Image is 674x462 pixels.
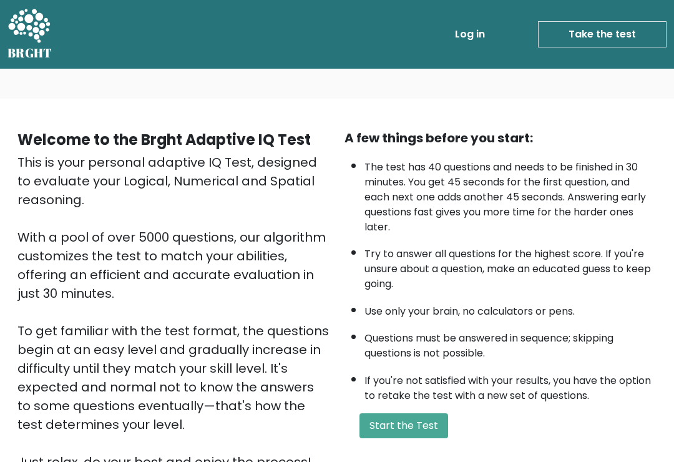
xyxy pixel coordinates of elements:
[450,22,490,47] a: Log in
[7,5,52,64] a: BRGHT
[344,129,657,147] div: A few things before you start:
[364,154,657,235] li: The test has 40 questions and needs to be finished in 30 minutes. You get 45 seconds for the firs...
[7,46,52,61] h5: BRGHT
[364,240,657,292] li: Try to answer all questions for the highest score. If you're unsure about a question, make an edu...
[359,413,448,438] button: Start the Test
[17,129,311,150] b: Welcome to the Brght Adaptive IQ Test
[364,325,657,361] li: Questions must be answered in sequence; skipping questions is not possible.
[538,21,667,47] a: Take the test
[364,367,657,403] li: If you're not satisfied with your results, you have the option to retake the test with a new set ...
[364,298,657,319] li: Use only your brain, no calculators or pens.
